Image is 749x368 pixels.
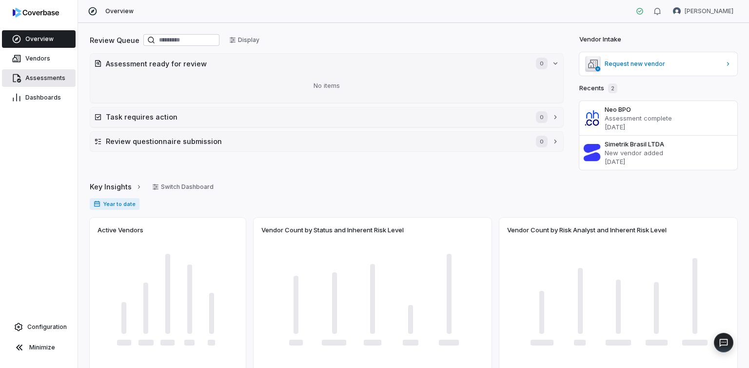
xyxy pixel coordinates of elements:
[25,74,65,82] span: Assessments
[2,50,76,67] a: Vendors
[507,225,667,234] span: Vendor Count by Risk Analyst and Inherent Risk Level
[29,344,55,351] span: Minimize
[223,33,265,47] button: Display
[536,136,548,147] span: 0
[27,323,67,331] span: Configuration
[25,94,61,102] span: Dashboards
[94,201,100,207] svg: Date range for report
[105,7,134,15] span: Overview
[261,225,404,234] span: Vendor Count by Status and Inherent Risk Level
[90,35,139,45] h2: Review Queue
[605,140,733,148] h3: Simetrik Brasil LTDA
[106,112,526,122] h2: Task requires action
[90,177,142,197] a: Key Insights
[90,182,132,192] span: Key Insights
[579,83,617,93] h2: Recents
[608,83,617,93] span: 2
[685,7,733,15] span: [PERSON_NAME]
[90,54,563,73] button: Assessment ready for review0
[106,59,526,69] h2: Assessment ready for review
[2,89,76,106] a: Dashboards
[90,198,139,210] span: Year to date
[579,35,621,44] h2: Vendor Intake
[605,60,721,68] span: Request new vendor
[605,105,733,114] h3: Neo BPO
[94,73,559,99] div: No items
[605,157,733,166] p: [DATE]
[579,135,737,170] a: Simetrik Brasil LTDANew vendor added[DATE]
[106,136,526,146] h2: Review questionnaire submission
[536,111,548,123] span: 0
[90,107,563,127] button: Task requires action0
[667,4,739,19] button: Glen Trollip avatar[PERSON_NAME]
[4,338,74,357] button: Minimize
[4,318,74,336] a: Configuration
[87,177,145,197] button: Key Insights
[25,35,54,43] span: Overview
[2,30,76,48] a: Overview
[13,8,59,18] img: logo-D7KZi-bG.svg
[605,123,733,131] p: [DATE]
[2,69,76,87] a: Assessments
[536,58,548,69] span: 0
[579,52,737,76] a: Request new vendor
[146,180,219,194] button: Switch Dashboard
[25,55,50,62] span: Vendors
[90,132,563,151] button: Review questionnaire submission0
[98,225,143,234] span: Active Vendors
[579,101,737,135] a: Neo BPOAssessment complete[DATE]
[605,148,733,157] p: New vendor added
[673,7,681,15] img: Glen Trollip avatar
[605,114,733,123] p: Assessment complete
